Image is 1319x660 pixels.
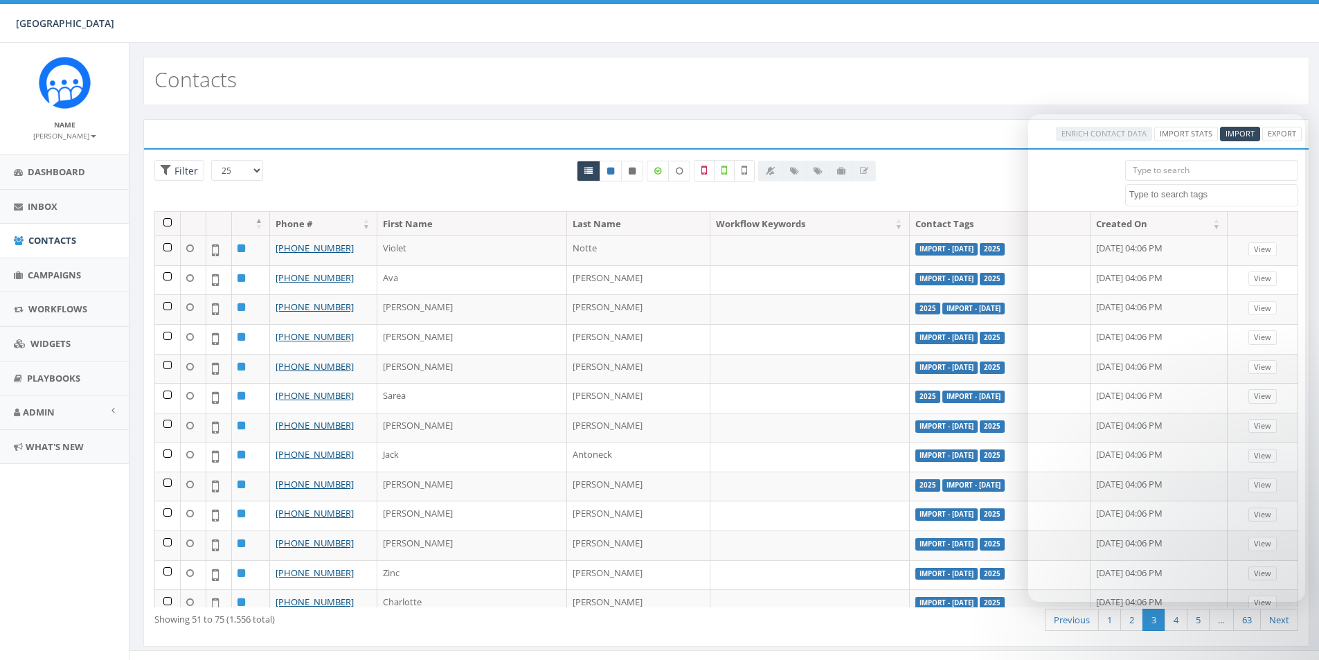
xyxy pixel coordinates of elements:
td: [PERSON_NAME] [567,294,710,324]
td: Violet [377,235,567,265]
span: Inbox [28,200,57,213]
label: Validated [714,160,735,182]
span: Playbooks [27,372,80,384]
a: View [1248,596,1277,610]
label: Not Validated [734,160,755,182]
label: 2025 [980,568,1005,580]
label: Import - [DATE] [915,273,978,285]
span: Workflows [28,303,87,315]
td: Antoneck [567,442,710,472]
a: [PHONE_NUMBER] [276,507,354,519]
iframe: Intercom live chat [1028,114,1305,602]
td: [PERSON_NAME] [567,324,710,354]
small: [PERSON_NAME] [33,131,96,141]
label: Not a Mobile [694,160,715,182]
label: 2025 [980,420,1005,433]
label: Import - [DATE] [915,508,978,521]
label: 2025 [980,273,1005,285]
td: [PERSON_NAME] [567,354,710,384]
a: 1 [1098,609,1121,632]
label: Import - [DATE] [915,568,978,580]
div: Showing 51 to 75 (1,556 total) [154,607,619,626]
span: What's New [26,440,84,453]
td: Notte [567,235,710,265]
a: [PHONE_NUMBER] [276,448,354,461]
a: [PHONE_NUMBER] [276,596,354,608]
label: Import - [DATE] [915,332,978,344]
td: [PERSON_NAME] [567,560,710,590]
td: [PERSON_NAME] [567,265,710,295]
i: This phone number is unsubscribed and has opted-out of all texts. [629,167,636,175]
a: 2 [1120,609,1143,632]
a: [PHONE_NUMBER] [276,301,354,313]
td: [DATE] 04:06 PM [1091,589,1228,619]
td: [PERSON_NAME] [377,472,567,501]
td: Jack [377,442,567,472]
label: 2025 [980,538,1005,551]
a: Previous [1045,609,1099,632]
a: … [1209,609,1234,632]
img: Rally_Corp_Icon.png [39,57,91,109]
span: Advance Filter [154,160,204,181]
a: 63 [1233,609,1261,632]
label: Import - [DATE] [942,479,1005,492]
label: Data not Enriched [668,161,690,181]
td: [PERSON_NAME] [377,324,567,354]
td: [PERSON_NAME] [567,589,710,619]
td: [PERSON_NAME] [377,354,567,384]
a: [PHONE_NUMBER] [276,567,354,579]
span: Admin [23,406,55,418]
a: [PHONE_NUMBER] [276,242,354,254]
label: 2025 [980,332,1005,344]
a: 5 [1187,609,1210,632]
label: Data Enriched [647,161,669,181]
label: Import - [DATE] [942,391,1005,403]
a: [PERSON_NAME] [33,129,96,141]
a: 3 [1142,609,1165,632]
td: Ava [377,265,567,295]
span: Filter [171,164,198,177]
a: Next [1260,609,1298,632]
label: 2025 [980,449,1005,462]
span: Dashboard [28,166,85,178]
td: [PERSON_NAME] [377,294,567,324]
a: [PHONE_NUMBER] [276,360,354,373]
span: Contacts [28,234,76,247]
td: [PERSON_NAME] [377,530,567,560]
td: Zinc [377,560,567,590]
label: 2025 [980,362,1005,374]
label: 2025 [980,243,1005,256]
span: Widgets [30,337,71,350]
td: Charlotte [377,589,567,619]
a: [PHONE_NUMBER] [276,537,354,549]
label: Import - [DATE] [915,597,978,609]
label: Import - [DATE] [915,362,978,374]
td: Sarea [377,383,567,413]
small: Name [54,120,75,130]
td: [PERSON_NAME] [567,530,710,560]
a: Opted Out [621,161,643,181]
td: [PERSON_NAME] [567,383,710,413]
th: Last Name [567,212,710,236]
label: 2025 [980,597,1005,609]
a: [PHONE_NUMBER] [276,478,354,490]
span: Campaigns [28,269,81,281]
th: Phone #: activate to sort column ascending [270,212,377,236]
td: [PERSON_NAME] [567,413,710,443]
label: 2025 [980,508,1005,521]
label: Import - [DATE] [915,449,978,462]
a: [PHONE_NUMBER] [276,419,354,431]
label: 2025 [915,303,940,315]
td: [PERSON_NAME] [567,472,710,501]
a: All contacts [577,161,600,181]
label: 2025 [915,391,940,403]
h2: Contacts [154,68,237,91]
a: [PHONE_NUMBER] [276,330,354,343]
iframe: Intercom live chat [1272,613,1305,646]
label: Import - [DATE] [915,243,978,256]
a: 4 [1165,609,1187,632]
th: Contact Tags [910,212,1091,236]
label: 2025 [915,479,940,492]
th: Workflow Keywords: activate to sort column ascending [710,212,910,236]
td: [PERSON_NAME] [377,501,567,530]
